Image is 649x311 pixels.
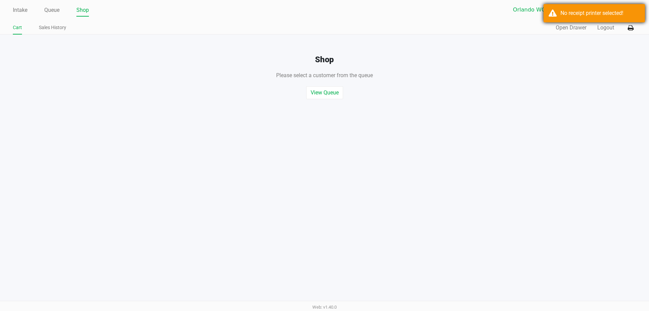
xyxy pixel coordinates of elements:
a: Queue [44,5,59,15]
button: Select [583,4,593,16]
span: Please select a customer from the queue [276,72,373,79]
button: Logout [597,24,614,32]
button: Open Drawer [556,24,586,32]
a: Sales History [39,23,66,32]
a: Shop [76,5,89,15]
a: Intake [13,5,27,15]
div: No receipt printer selected! [560,9,640,17]
span: Web: v1.40.0 [312,305,337,310]
a: Cart [13,23,22,32]
span: Orlando WC [513,6,579,14]
button: View Queue [306,86,343,99]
